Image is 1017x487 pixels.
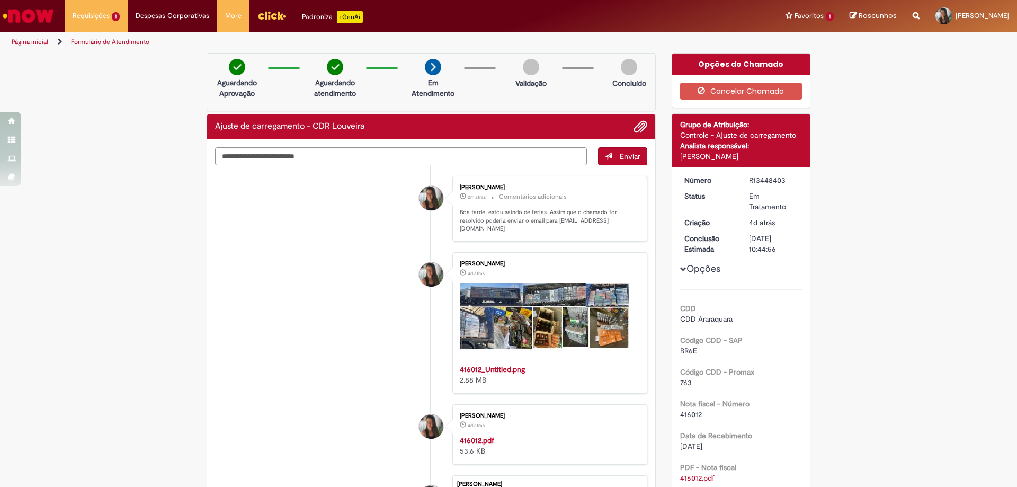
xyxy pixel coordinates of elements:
[749,218,775,227] time: 26/08/2025 13:44:53
[598,147,647,165] button: Enviar
[680,335,743,345] b: Código CDD - SAP
[1,5,56,26] img: ServiceNow
[620,152,640,161] span: Enviar
[73,11,110,21] span: Requisições
[12,38,48,46] a: Página inicial
[257,7,286,23] img: click_logo_yellow_360x200.png
[749,175,798,185] div: R13448403
[859,11,897,21] span: Rascunhos
[680,130,802,140] div: Controle - Ajuste de carregamento
[680,140,802,151] div: Analista responsável:
[612,78,646,88] p: Concluído
[680,473,715,483] a: Download de 416012.pdf
[680,304,696,313] b: CDD
[136,11,209,21] span: Despesas Corporativas
[337,11,363,23] p: +GenAi
[460,261,636,267] div: [PERSON_NAME]
[956,11,1009,20] span: [PERSON_NAME]
[468,194,486,200] time: 29/08/2025 14:32:16
[680,119,802,130] div: Grupo de Atribuição:
[468,270,485,277] time: 26/08/2025 13:28:06
[407,77,459,99] p: Em Atendimento
[460,208,636,233] p: Boa tarde, estou saindo de ferias. Assim que o chamado for resolvido poderia enviar o email para ...
[680,367,754,377] b: Código CDD - Promax
[680,151,802,162] div: [PERSON_NAME]
[460,413,636,419] div: [PERSON_NAME]
[460,184,636,191] div: [PERSON_NAME]
[680,314,733,324] span: CDD Araraquara
[71,38,149,46] a: Formulário de Atendimento
[523,59,539,75] img: img-circle-grey.png
[826,12,834,21] span: 1
[468,194,486,200] span: 2m atrás
[621,59,637,75] img: img-circle-grey.png
[419,262,443,287] div: Aline Alda Agustoni Ramos
[795,11,824,21] span: Favoritos
[676,191,742,201] dt: Status
[302,11,363,23] div: Padroniza
[680,83,802,100] button: Cancelar Chamado
[309,77,361,99] p: Aguardando atendimento
[327,59,343,75] img: check-circle-green.png
[676,175,742,185] dt: Número
[680,431,752,440] b: Data de Recebimento
[419,414,443,439] div: Aline Alda Agustoni Ramos
[676,217,742,228] dt: Criação
[680,463,736,472] b: PDF - Nota fiscal
[680,399,750,409] b: Nota fiscal - Número
[425,59,441,75] img: arrow-next.png
[460,364,636,385] div: 2.88 MB
[499,192,567,201] small: Comentários adicionais
[8,32,670,52] ul: Trilhas de página
[680,378,692,387] span: 763
[680,410,702,419] span: 416012
[215,122,364,131] h2: Ajuste de carregamento - CDR Louveira Histórico de tíquete
[680,346,697,356] span: BR6E
[460,436,494,445] a: 416012.pdf
[468,270,485,277] span: 4d atrás
[749,233,798,254] div: [DATE] 10:44:56
[460,435,636,456] div: 53.6 KB
[672,54,810,75] div: Opções do Chamado
[749,191,798,212] div: Em Tratamento
[112,12,120,21] span: 1
[634,120,647,134] button: Adicionar anexos
[749,217,798,228] div: 26/08/2025 13:44:53
[419,186,443,210] div: Aline Alda Agustoni Ramos
[215,147,587,165] textarea: Digite sua mensagem aqui...
[468,422,485,429] span: 4d atrás
[515,78,547,88] p: Validação
[749,218,775,227] span: 4d atrás
[225,11,242,21] span: More
[468,422,485,429] time: 26/08/2025 13:18:53
[676,233,742,254] dt: Conclusão Estimada
[460,365,525,374] a: 416012_Untitled.png
[850,11,897,21] a: Rascunhos
[680,441,702,451] span: [DATE]
[211,77,263,99] p: Aguardando Aprovação
[229,59,245,75] img: check-circle-green.png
